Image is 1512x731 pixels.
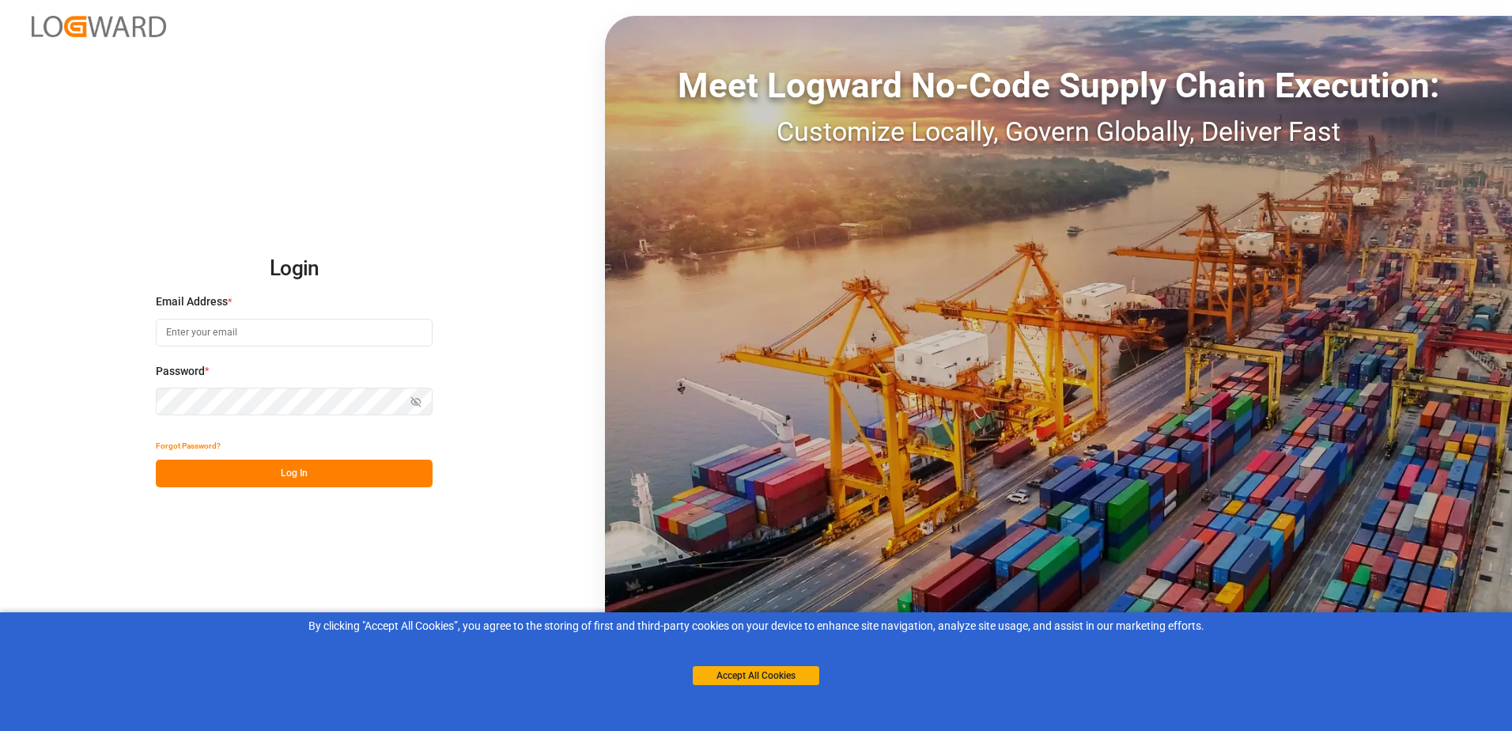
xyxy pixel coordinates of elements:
h2: Login [156,244,433,294]
div: Meet Logward No-Code Supply Chain Execution: [605,59,1512,112]
input: Enter your email [156,319,433,347]
span: Password [156,363,205,380]
div: Customize Locally, Govern Globally, Deliver Fast [605,112,1512,152]
button: Log In [156,460,433,487]
button: Accept All Cookies [693,666,819,685]
button: Forgot Password? [156,432,221,460]
span: Email Address [156,294,228,310]
img: Logward_new_orange.png [32,16,166,37]
div: By clicking "Accept All Cookies”, you agree to the storing of first and third-party cookies on yo... [11,618,1501,634]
